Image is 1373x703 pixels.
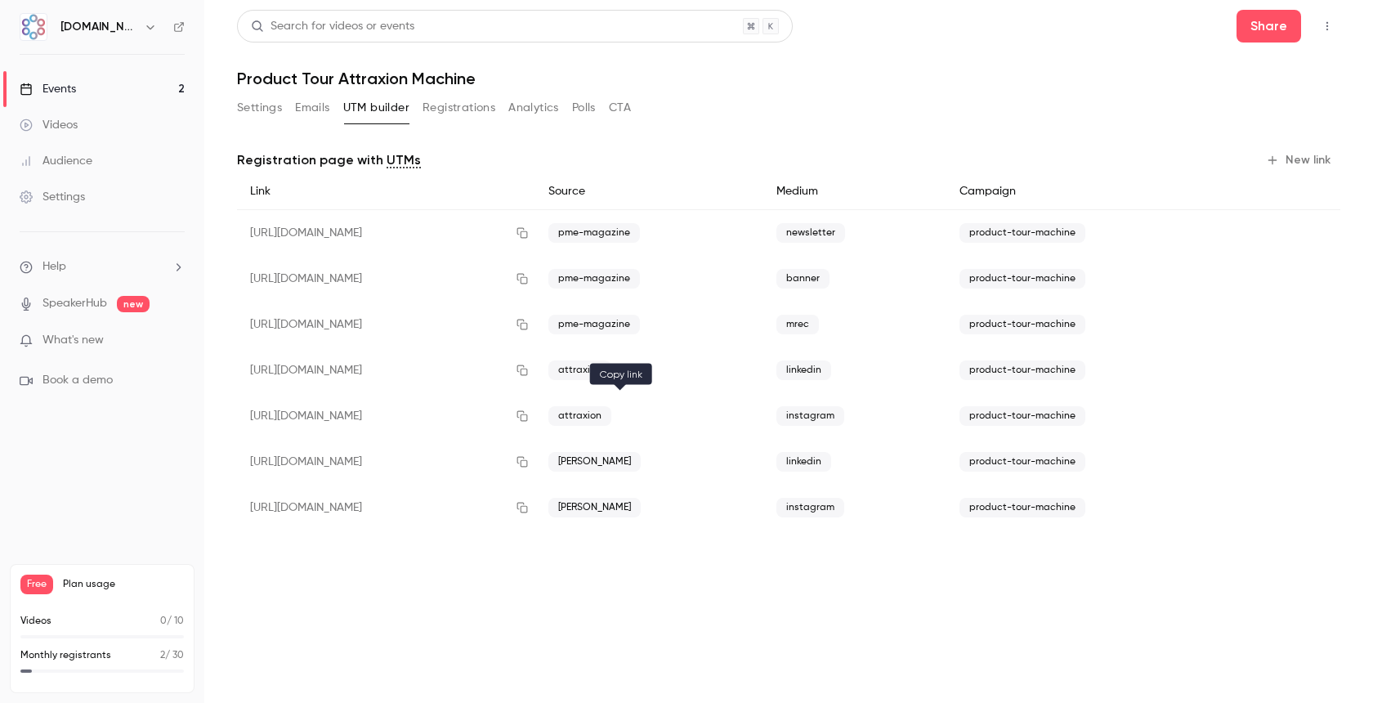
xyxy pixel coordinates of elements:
span: pme-magazine [548,269,640,289]
div: Settings [20,189,85,205]
span: product-tour-machine [959,223,1085,243]
a: SpeakerHub [42,295,107,312]
div: [URL][DOMAIN_NAME] [237,210,535,257]
div: [URL][DOMAIN_NAME] [237,393,535,439]
span: product-tour-machine [959,406,1085,426]
div: Search for videos or events [251,18,414,35]
span: What's new [42,332,104,349]
span: product-tour-machine [959,360,1085,380]
span: mrec [776,315,819,334]
p: Registration page with [237,150,421,170]
p: Monthly registrants [20,648,111,663]
span: pme-magazine [548,315,640,334]
div: [URL][DOMAIN_NAME] [237,256,535,302]
button: Share [1237,10,1301,43]
button: Settings [237,95,282,121]
div: [URL][DOMAIN_NAME] [237,302,535,347]
span: pme-magazine [548,223,640,243]
div: Source [535,173,764,210]
button: Polls [572,95,596,121]
div: [URL][DOMAIN_NAME] [237,485,535,531]
div: [URL][DOMAIN_NAME] [237,439,535,485]
span: product-tour-machine [959,315,1085,334]
span: product-tour-machine [959,269,1085,289]
span: Plan usage [63,578,184,591]
div: Link [237,173,535,210]
p: / 10 [160,614,184,629]
button: Emails [295,95,329,121]
span: [PERSON_NAME] [548,452,641,472]
span: instagram [776,498,844,517]
span: newsletter [776,223,845,243]
span: linkedin [776,452,831,472]
img: AMT.Group [20,14,47,40]
button: Registrations [423,95,495,121]
div: Audience [20,153,92,169]
p: / 30 [160,648,184,663]
span: attraxion [548,360,611,380]
span: Help [42,258,66,275]
p: Videos [20,614,51,629]
button: CTA [609,95,631,121]
div: Campaign [946,173,1240,210]
button: Analytics [508,95,559,121]
span: product-tour-machine [959,498,1085,517]
div: Medium [763,173,946,210]
button: New link [1259,147,1340,173]
span: attraxion [548,406,611,426]
span: linkedin [776,360,831,380]
span: new [117,296,150,312]
h1: Product Tour Attraxion Machine [237,69,1340,88]
button: UTM builder [343,95,409,121]
li: help-dropdown-opener [20,258,185,275]
div: Videos [20,117,78,133]
h6: [DOMAIN_NAME] [60,19,137,35]
iframe: Noticeable Trigger [165,334,185,348]
span: banner [776,269,830,289]
span: Book a demo [42,372,113,389]
span: 0 [160,616,167,626]
div: Events [20,81,76,97]
span: 2 [160,651,165,660]
span: Free [20,575,53,594]
span: [PERSON_NAME] [548,498,641,517]
span: instagram [776,406,844,426]
div: [URL][DOMAIN_NAME] [237,347,535,393]
span: product-tour-machine [959,452,1085,472]
a: UTMs [387,150,421,170]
